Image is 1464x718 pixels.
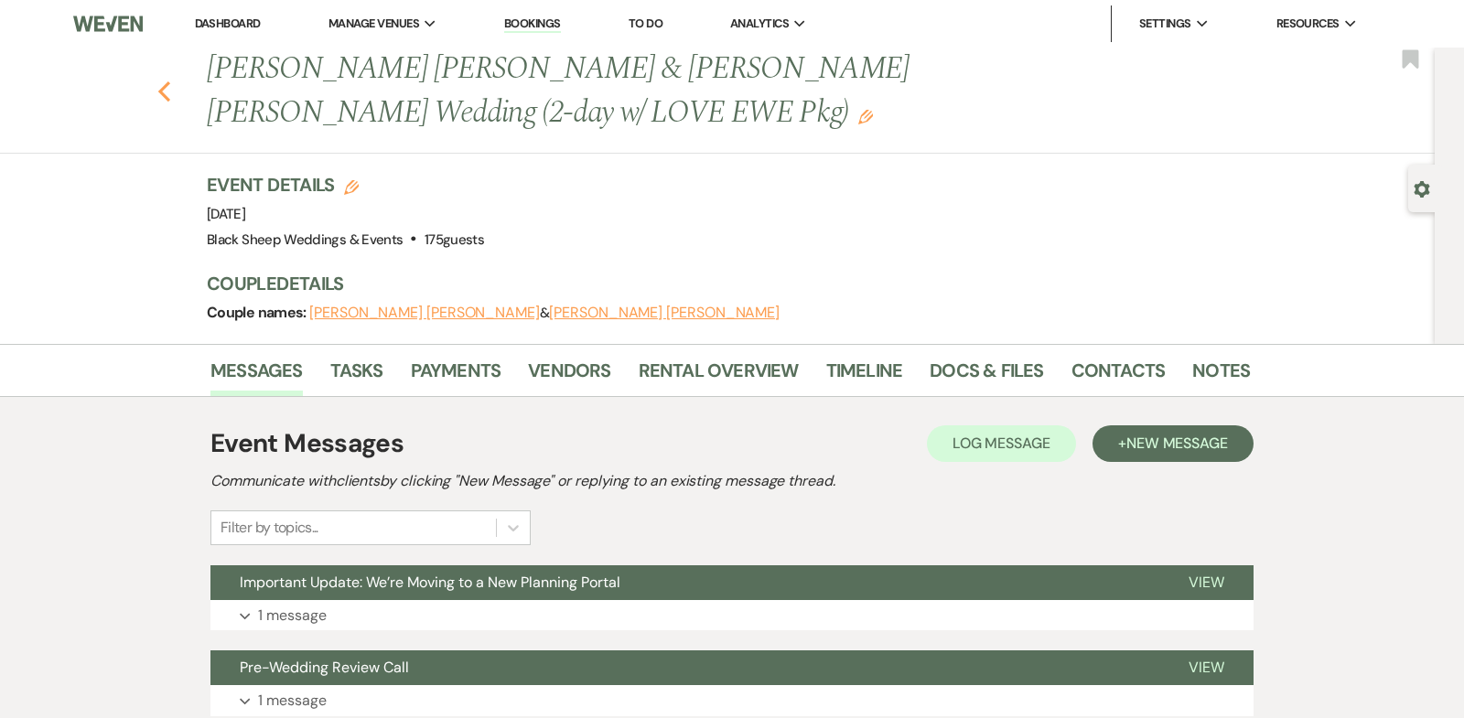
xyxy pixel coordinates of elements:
[1139,15,1191,33] span: Settings
[930,356,1043,396] a: Docs & Files
[411,356,501,396] a: Payments
[207,172,484,198] h3: Event Details
[1159,565,1254,600] button: View
[629,16,662,31] a: To Do
[953,434,1050,453] span: Log Message
[504,16,561,33] a: Bookings
[210,470,1254,492] h2: Communicate with clients by clicking "New Message" or replying to an existing message thread.
[528,356,610,396] a: Vendors
[210,650,1159,685] button: Pre-Wedding Review Call
[210,600,1254,631] button: 1 message
[195,16,261,31] a: Dashboard
[221,517,318,539] div: Filter by topics...
[258,604,327,627] p: 1 message
[1189,573,1224,592] span: View
[210,424,404,463] h1: Event Messages
[1189,658,1224,677] span: View
[1093,425,1254,462] button: +New Message
[309,304,780,322] span: &
[330,356,383,396] a: Tasks
[210,356,303,396] a: Messages
[309,305,540,320] button: [PERSON_NAME] [PERSON_NAME]
[210,685,1254,716] button: 1 message
[207,271,1232,296] h3: Couple Details
[207,230,403,249] span: Black Sheep Weddings & Events
[1276,15,1340,33] span: Resources
[1192,356,1250,396] a: Notes
[210,565,1159,600] button: Important Update: We’re Moving to a New Planning Portal
[258,689,327,713] p: 1 message
[858,108,873,124] button: Edit
[425,230,484,249] span: 175 guests
[639,356,799,396] a: Rental Overview
[207,303,309,322] span: Couple names:
[240,573,620,592] span: Important Update: We’re Moving to a New Planning Portal
[73,5,143,43] img: Weven Logo
[549,305,780,320] button: [PERSON_NAME] [PERSON_NAME]
[207,48,1027,134] h1: [PERSON_NAME] [PERSON_NAME] & [PERSON_NAME] [PERSON_NAME] Wedding (2-day w/ LOVE EWE Pkg)
[730,15,789,33] span: Analytics
[927,425,1076,462] button: Log Message
[240,658,409,677] span: Pre-Wedding Review Call
[1414,179,1430,197] button: Open lead details
[1071,356,1166,396] a: Contacts
[328,15,419,33] span: Manage Venues
[1126,434,1228,453] span: New Message
[207,205,245,223] span: [DATE]
[826,356,903,396] a: Timeline
[1159,650,1254,685] button: View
